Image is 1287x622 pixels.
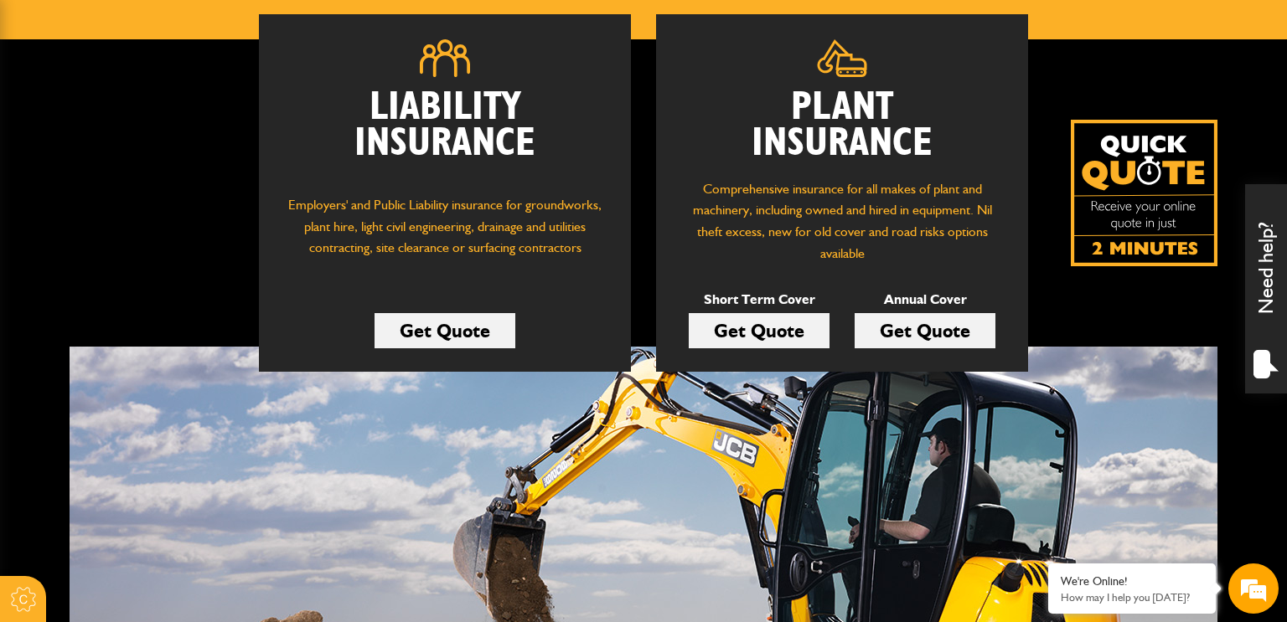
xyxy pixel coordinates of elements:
[1245,184,1287,393] div: Need help?
[855,313,995,348] a: Get Quote
[22,204,306,241] input: Enter your email address
[275,8,315,49] div: Minimize live chat window
[1061,591,1203,604] p: How may I help you today?
[1071,120,1217,266] a: Get your insurance quote isn just 2-minutes
[22,303,306,475] textarea: Type your message and hit 'Enter'
[681,178,1003,264] p: Comprehensive insurance for all makes of plant and machinery, including owned and hired in equipm...
[375,313,515,348] a: Get Quote
[284,194,606,275] p: Employers' and Public Liability insurance for groundworks, plant hire, light civil engineering, d...
[22,155,306,192] input: Enter your last name
[689,289,830,311] p: Short Term Cover
[1061,574,1203,589] div: We're Online!
[855,289,995,311] p: Annual Cover
[87,94,282,116] div: Chat with us now
[689,313,830,348] a: Get Quote
[228,490,304,512] em: Start Chat
[28,93,70,116] img: d_20077148190_company_1631870298795_20077148190
[681,90,1003,162] h2: Plant Insurance
[284,90,606,178] h2: Liability Insurance
[22,254,306,290] input: Enter your phone number
[1071,120,1217,266] img: Quick Quote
